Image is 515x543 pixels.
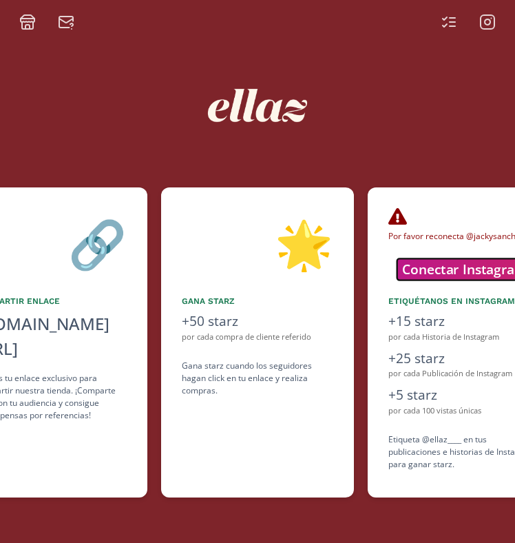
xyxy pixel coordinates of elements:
[182,331,333,343] div: por cada compra de cliente referido
[182,311,333,331] div: +50 starz
[196,43,319,167] img: nKmKAABZpYV7
[182,208,333,278] div: 🌟
[182,295,333,307] div: Gana starz
[182,360,333,397] div: Gana starz cuando los seguidores hagan click en tu enlace y realiza compras .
